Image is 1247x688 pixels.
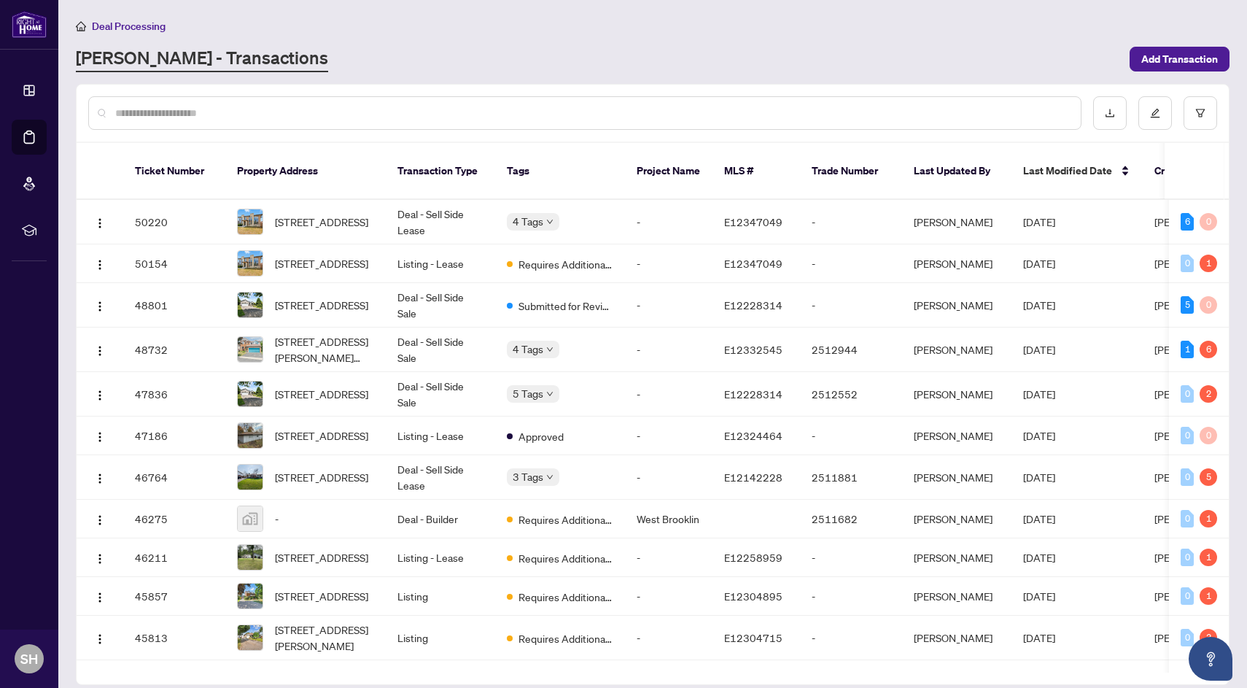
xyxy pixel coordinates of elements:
[238,293,263,317] img: thumbnail-img
[123,283,225,328] td: 48801
[1023,631,1055,644] span: [DATE]
[1181,385,1194,403] div: 0
[386,455,495,500] td: Deal - Sell Side Lease
[902,283,1011,328] td: [PERSON_NAME]
[1200,468,1217,486] div: 5
[518,630,613,646] span: Requires Additional Docs
[88,465,112,489] button: Logo
[518,589,613,605] span: Requires Additional Docs
[20,649,38,669] span: SH
[1154,257,1233,270] span: [PERSON_NAME]
[625,244,712,283] td: -
[495,143,625,200] th: Tags
[724,387,782,401] span: E12228314
[275,549,368,565] span: [STREET_ADDRESS]
[902,538,1011,577] td: [PERSON_NAME]
[1023,429,1055,442] span: [DATE]
[1023,298,1055,312] span: [DATE]
[1200,213,1217,231] div: 0
[275,386,368,402] span: [STREET_ADDRESS]
[238,625,263,650] img: thumbnail-img
[625,372,712,417] td: -
[800,328,902,372] td: 2512944
[123,200,225,244] td: 50220
[386,372,495,417] td: Deal - Sell Side Sale
[1200,255,1217,272] div: 1
[275,214,368,230] span: [STREET_ADDRESS]
[123,577,225,616] td: 45857
[1181,587,1194,605] div: 0
[275,428,368,444] span: [STREET_ADDRESS]
[724,257,782,270] span: E12347049
[123,372,225,417] td: 47836
[1023,471,1055,484] span: [DATE]
[238,545,263,570] img: thumbnail-img
[1150,108,1160,118] span: edit
[88,210,112,233] button: Logo
[94,633,106,645] img: Logo
[902,328,1011,372] td: [PERSON_NAME]
[275,511,279,527] span: -
[238,423,263,448] img: thumbnail-img
[724,343,782,356] span: E12332545
[800,417,902,455] td: -
[625,500,712,538] td: West Brooklin
[76,21,86,31] span: home
[123,455,225,500] td: 46764
[1184,96,1217,130] button: filter
[902,417,1011,455] td: [PERSON_NAME]
[1023,343,1055,356] span: [DATE]
[123,328,225,372] td: 48732
[902,244,1011,283] td: [PERSON_NAME]
[88,293,112,317] button: Logo
[800,372,902,417] td: 2512552
[1200,510,1217,527] div: 1
[724,471,782,484] span: E12142228
[94,592,106,603] img: Logo
[800,577,902,616] td: -
[1154,590,1233,603] span: [PERSON_NAME]
[625,328,712,372] td: -
[724,590,782,603] span: E12304895
[386,616,495,660] td: Listing
[1154,429,1233,442] span: [PERSON_NAME]
[238,382,263,406] img: thumbnail-img
[1200,385,1217,403] div: 2
[1093,96,1127,130] button: download
[546,474,553,481] span: down
[1200,587,1217,605] div: 1
[94,259,106,271] img: Logo
[1200,629,1217,646] div: 3
[902,577,1011,616] td: [PERSON_NAME]
[1200,296,1217,314] div: 0
[94,514,106,526] img: Logo
[225,143,386,200] th: Property Address
[1023,551,1055,564] span: [DATE]
[1130,47,1229,71] button: Add Transaction
[1154,512,1233,525] span: [PERSON_NAME]
[238,251,263,276] img: thumbnail-img
[275,255,368,271] span: [STREET_ADDRESS]
[275,622,374,654] span: [STREET_ADDRESS][PERSON_NAME]
[238,584,263,608] img: thumbnail-img
[238,465,263,490] img: thumbnail-img
[724,215,782,228] span: E12347049
[1181,296,1194,314] div: 5
[625,283,712,328] td: -
[1200,427,1217,444] div: 0
[546,346,553,353] span: down
[724,631,782,644] span: E12304715
[386,200,495,244] td: Deal - Sell Side Lease
[88,546,112,569] button: Logo
[518,298,613,314] span: Submitted for Review
[123,538,225,577] td: 46211
[902,143,1011,200] th: Last Updated By
[123,616,225,660] td: 45813
[275,333,374,366] span: [STREET_ADDRESS][PERSON_NAME][PERSON_NAME]
[1195,108,1205,118] span: filter
[94,431,106,443] img: Logo
[1138,96,1172,130] button: edit
[546,218,553,225] span: down
[88,382,112,406] button: Logo
[800,200,902,244] td: -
